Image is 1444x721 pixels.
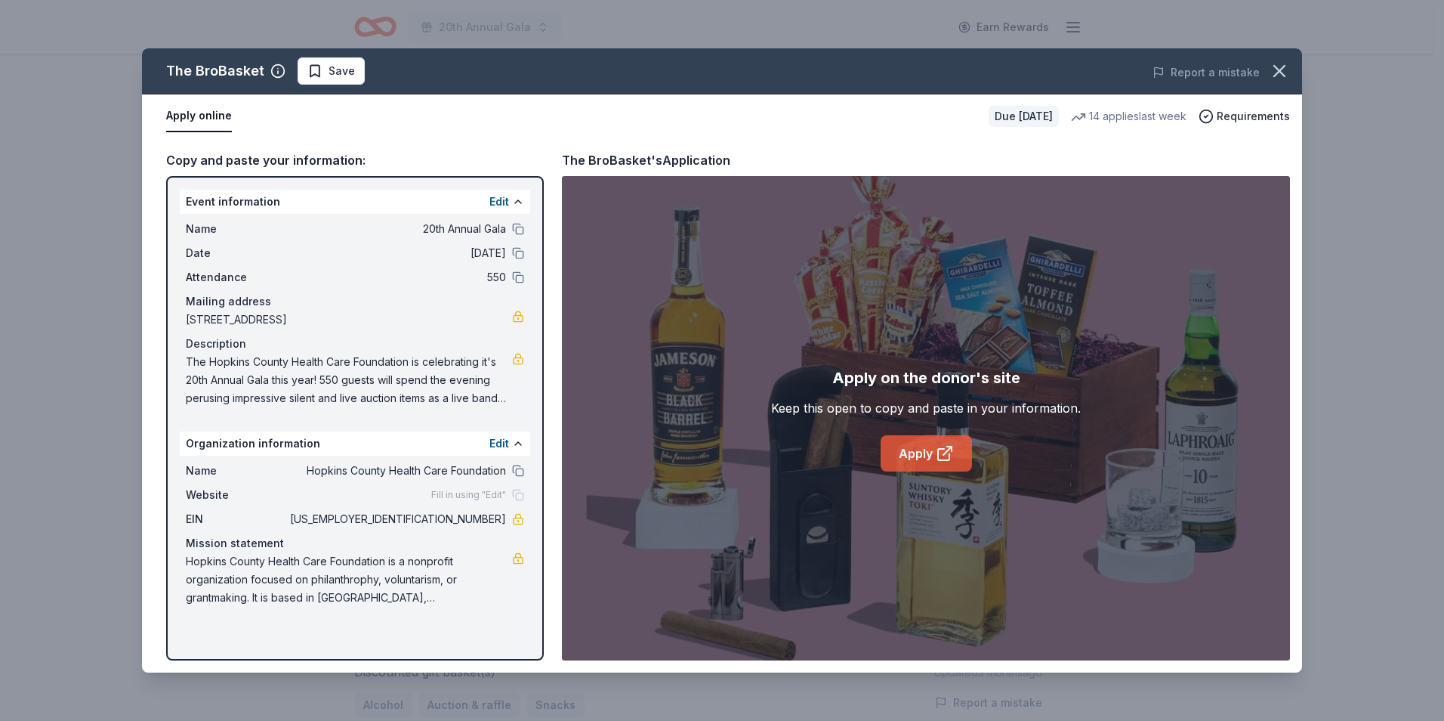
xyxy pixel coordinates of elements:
div: Description [186,335,524,353]
div: The BroBasket [166,59,264,83]
span: [STREET_ADDRESS] [186,311,512,329]
button: Requirements [1199,107,1290,125]
span: Hopkins County Health Care Foundation is a nonprofit organization focused on philanthrophy, volun... [186,552,512,607]
span: EIN [186,510,287,528]
span: [DATE] [287,244,506,262]
div: Copy and paste your information: [166,150,544,170]
span: 550 [287,268,506,286]
button: Report a mistake [1152,63,1260,82]
div: Due [DATE] [989,106,1059,127]
span: Attendance [186,268,287,286]
span: Requirements [1217,107,1290,125]
div: Apply on the donor's site [832,366,1020,390]
span: Website [186,486,287,504]
div: Organization information [180,432,530,456]
span: Date [186,244,287,262]
span: [US_EMPLOYER_IDENTIFICATION_NUMBER] [287,510,506,528]
button: Edit [489,193,509,211]
div: Event information [180,190,530,214]
button: Save [298,57,365,85]
span: Save [329,62,355,80]
div: 14 applies last week [1071,107,1186,125]
div: The BroBasket's Application [562,150,730,170]
span: Name [186,220,287,238]
span: Name [186,462,287,480]
button: Edit [489,435,509,453]
span: Hopkins County Health Care Foundation [287,462,506,480]
button: Apply online [166,101,232,132]
div: Keep this open to copy and paste in your information. [771,399,1081,417]
span: Fill in using "Edit" [431,489,506,501]
a: Apply [881,435,972,472]
div: Mission statement [186,534,524,552]
span: 20th Annual Gala [287,220,506,238]
div: Mailing address [186,292,524,311]
span: The Hopkins County Health Care Foundation is celebrating it's 20th Annual Gala this year! 550 gue... [186,353,512,407]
